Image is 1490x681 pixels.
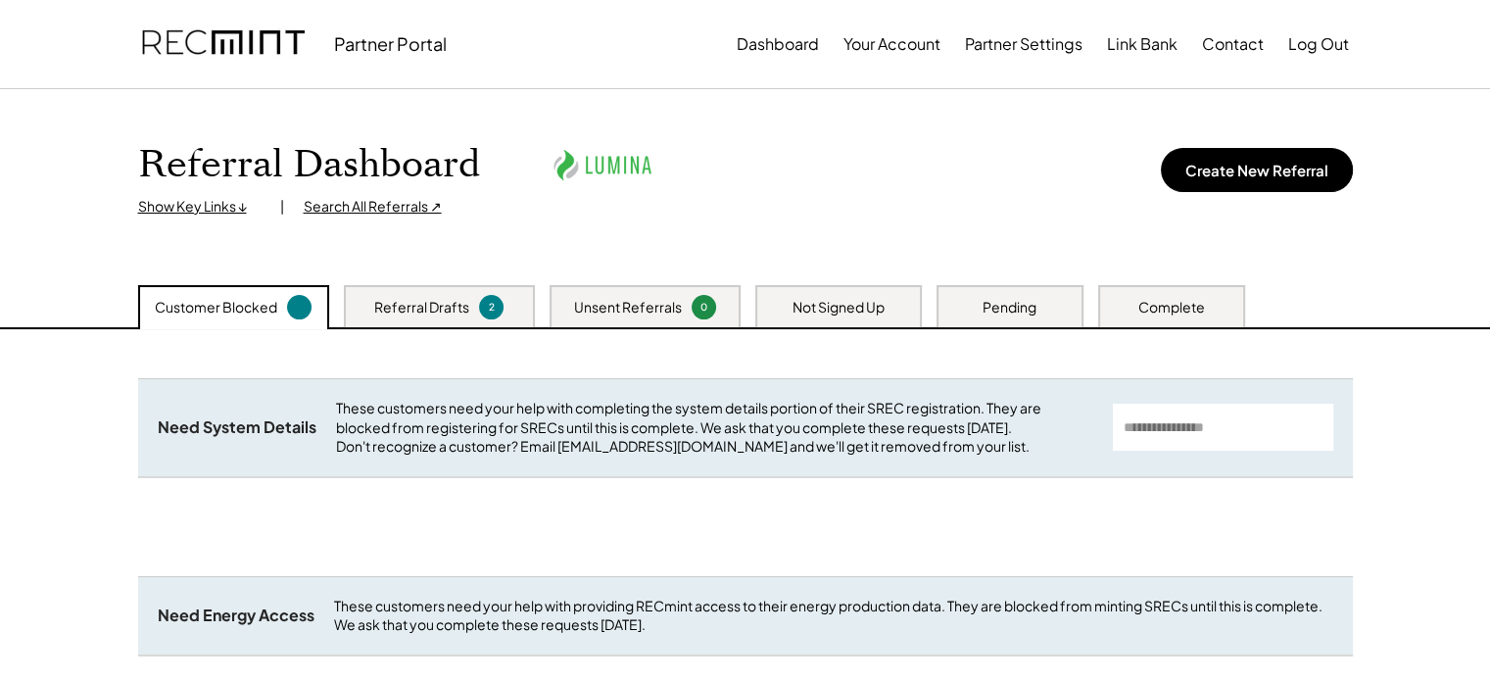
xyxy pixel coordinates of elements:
[1161,148,1353,192] button: Create New Referral
[334,597,1333,635] div: These customers need your help with providing RECmint access to their energy production data. The...
[983,298,1036,317] div: Pending
[1107,24,1178,64] button: Link Bank
[965,24,1082,64] button: Partner Settings
[158,417,316,438] div: Need System Details
[374,298,469,317] div: Referral Drafts
[482,300,501,315] div: 2
[737,24,819,64] button: Dashboard
[155,298,277,317] div: Customer Blocked
[158,606,314,626] div: Need Energy Access
[574,298,682,317] div: Unsent Referrals
[793,298,885,317] div: Not Signed Up
[695,300,713,315] div: 0
[334,32,447,55] div: Partner Portal
[138,197,261,217] div: Show Key Links ↓
[1202,24,1264,64] button: Contact
[843,24,940,64] button: Your Account
[549,138,656,192] img: lumina.png
[280,197,284,217] div: |
[142,11,305,77] img: recmint-logotype%403x.png
[1138,298,1205,317] div: Complete
[304,197,442,217] div: Search All Referrals ↗
[1288,24,1349,64] button: Log Out
[138,142,480,188] h1: Referral Dashboard
[336,399,1093,457] div: These customers need your help with completing the system details portion of their SREC registrat...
